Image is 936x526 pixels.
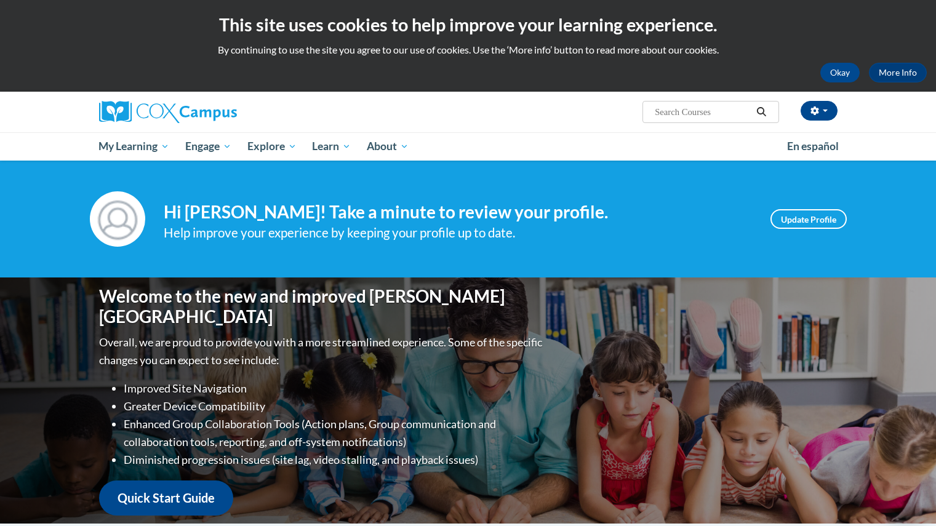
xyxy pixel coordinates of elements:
[359,132,417,161] a: About
[98,139,169,154] span: My Learning
[91,132,178,161] a: My Learning
[164,202,752,223] h4: Hi [PERSON_NAME]! Take a minute to review your profile.
[164,223,752,243] div: Help improve your experience by keeping your profile up to date.
[752,105,770,119] button: Search
[304,132,359,161] a: Learn
[787,140,839,153] span: En español
[367,139,409,154] span: About
[90,191,145,247] img: Profile Image
[99,480,233,516] a: Quick Start Guide
[779,133,847,159] a: En español
[99,286,545,327] h1: Welcome to the new and improved [PERSON_NAME][GEOGRAPHIC_DATA]
[99,101,237,123] img: Cox Campus
[801,101,838,121] button: Account Settings
[869,63,927,82] a: More Info
[820,63,860,82] button: Okay
[124,451,545,469] li: Diminished progression issues (site lag, video stalling, and playback issues)
[312,139,351,154] span: Learn
[9,43,927,57] p: By continuing to use the site you agree to our use of cookies. Use the ‘More info’ button to read...
[9,12,927,37] h2: This site uses cookies to help improve your learning experience.
[124,397,545,415] li: Greater Device Compatibility
[177,132,239,161] a: Engage
[654,105,752,119] input: Search Courses
[99,333,545,369] p: Overall, we are proud to provide you with a more streamlined experience. Some of the specific cha...
[185,139,231,154] span: Engage
[124,415,545,451] li: Enhanced Group Collaboration Tools (Action plans, Group communication and collaboration tools, re...
[887,477,926,516] iframe: Button to launch messaging window
[247,139,297,154] span: Explore
[124,380,545,397] li: Improved Site Navigation
[99,101,333,123] a: Cox Campus
[770,209,847,229] a: Update Profile
[239,132,305,161] a: Explore
[81,132,856,161] div: Main menu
